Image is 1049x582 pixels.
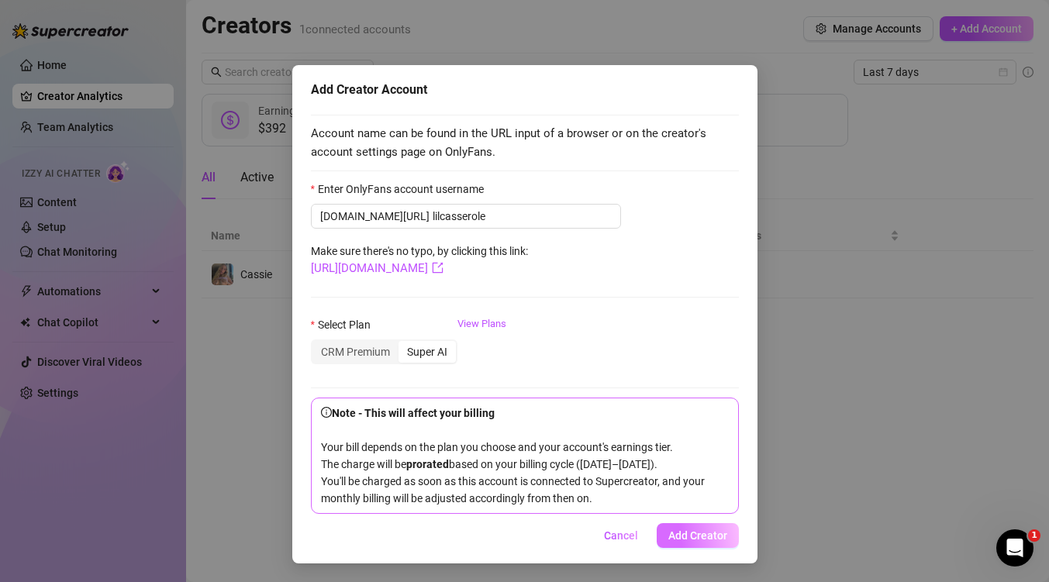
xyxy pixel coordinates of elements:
[31,136,279,163] p: How can we help?
[166,25,197,56] img: Profile image for Giselle
[31,31,135,52] img: logo
[195,25,226,56] div: Profile image for Tanya
[406,458,449,470] b: prorated
[321,407,705,505] span: Your bill depends on the plan you choose and your account's earnings tier. The charge will be bas...
[311,316,381,333] label: Select Plan
[604,529,638,542] span: Cancel
[996,529,1033,567] iframe: Intercom live chat
[21,478,56,489] span: Home
[32,351,278,367] div: Schedule a FREE consulting call:
[31,110,279,136] p: Hi Cassie 👋
[16,182,295,263] div: Recent messageProfile image for NirHi [PERSON_NAME] ​ ​You can follow these steps, and when finis...
[1028,529,1040,542] span: 1
[432,262,443,274] span: export
[657,523,739,548] button: Add Creator
[69,234,85,250] div: Nir
[16,271,295,330] div: Send us a messageWe typically reply in a few hours
[32,195,278,212] div: Recent message
[257,478,286,489] span: News
[321,407,495,419] strong: Note - This will affect your billing
[32,374,278,405] button: Find a time
[32,219,63,250] div: Profile image for Nir
[181,478,206,489] span: Help
[321,407,332,418] span: info-circle
[457,316,506,378] a: View Plans
[267,25,295,53] div: Close
[592,523,650,548] button: Cancel
[311,81,739,99] div: Add Creator Account
[32,301,259,317] div: We typically reply in a few hours
[433,208,612,225] input: Enter OnlyFans account username
[399,341,456,363] div: Super AI
[311,339,457,364] div: segmented control
[155,439,233,501] button: Help
[69,219,883,232] span: Hi [PERSON_NAME] ​ ​You can follow these steps, and when finished send us a message and we will r...
[311,245,528,274] span: Make sure there's no typo, by clicking this link:
[311,125,739,161] span: Account name can be found in the URL input of a browser or on the creator's account settings page...
[311,181,494,198] label: Enter OnlyFans account username
[16,425,294,533] img: Super Mass, Dark Mode, Message Library & Bump Improvements
[16,205,294,263] div: Profile image for NirHi [PERSON_NAME] ​ ​You can follow these steps, and when finished send us a ...
[78,439,155,501] button: Messages
[88,234,138,250] div: • 21h ago
[311,261,443,275] a: [URL][DOMAIN_NAME]export
[32,284,259,301] div: Send us a message
[233,439,310,501] button: News
[225,25,256,56] div: Profile image for Nir
[90,478,143,489] span: Messages
[312,341,399,363] div: CRM Premium
[320,208,430,225] span: [DOMAIN_NAME][URL]
[668,529,727,542] span: Add Creator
